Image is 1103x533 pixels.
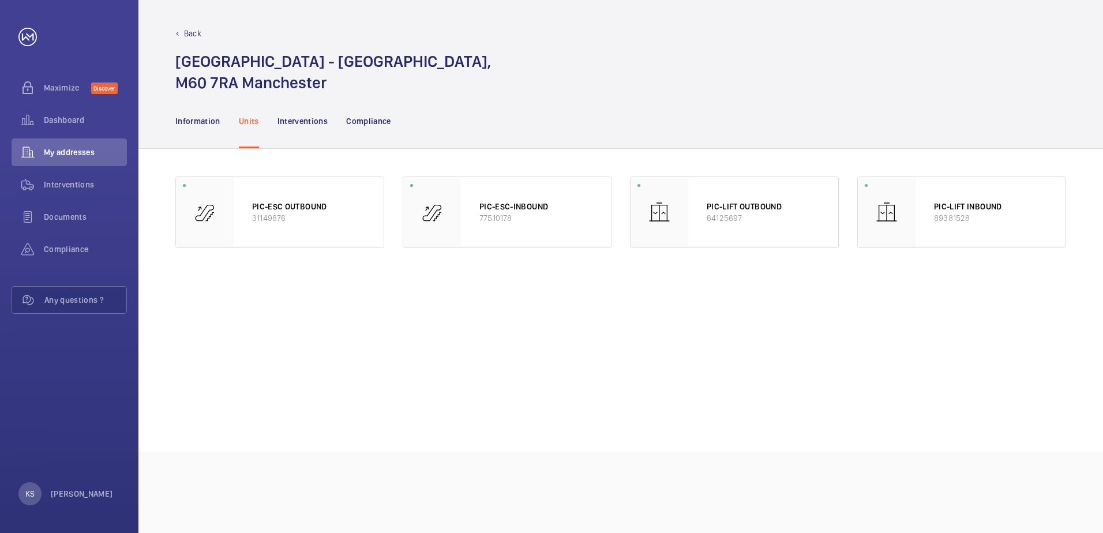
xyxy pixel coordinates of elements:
[252,201,365,212] p: PIC-ESC OUTBOUND
[346,115,391,127] p: Compliance
[875,201,898,224] img: elevator.svg
[479,201,592,212] p: PIC-ESC-INBOUND
[91,82,118,94] span: Discover
[175,115,220,127] p: Information
[51,488,113,500] p: [PERSON_NAME]
[44,294,126,306] span: Any questions ?
[184,28,201,39] p: Back
[648,201,671,224] img: elevator.svg
[934,201,1047,212] p: PIC-LIFT INBOUND
[44,147,127,158] span: My addresses
[479,212,592,224] p: 77510178
[44,114,127,126] span: Dashboard
[25,488,35,500] p: KS
[44,82,91,93] span: Maximize
[175,51,491,93] h1: [GEOGRAPHIC_DATA] - [GEOGRAPHIC_DATA], M60 7RA Manchester
[252,212,365,224] p: 31149876
[193,201,216,224] img: escalator.svg
[707,201,820,212] p: PIC-LIFT OUTBOUND
[44,179,127,190] span: Interventions
[934,212,1047,224] p: 89381528
[44,243,127,255] span: Compliance
[44,211,127,223] span: Documents
[277,115,328,127] p: Interventions
[239,115,259,127] p: Units
[707,212,820,224] p: 64125697
[421,201,444,224] img: escalator.svg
